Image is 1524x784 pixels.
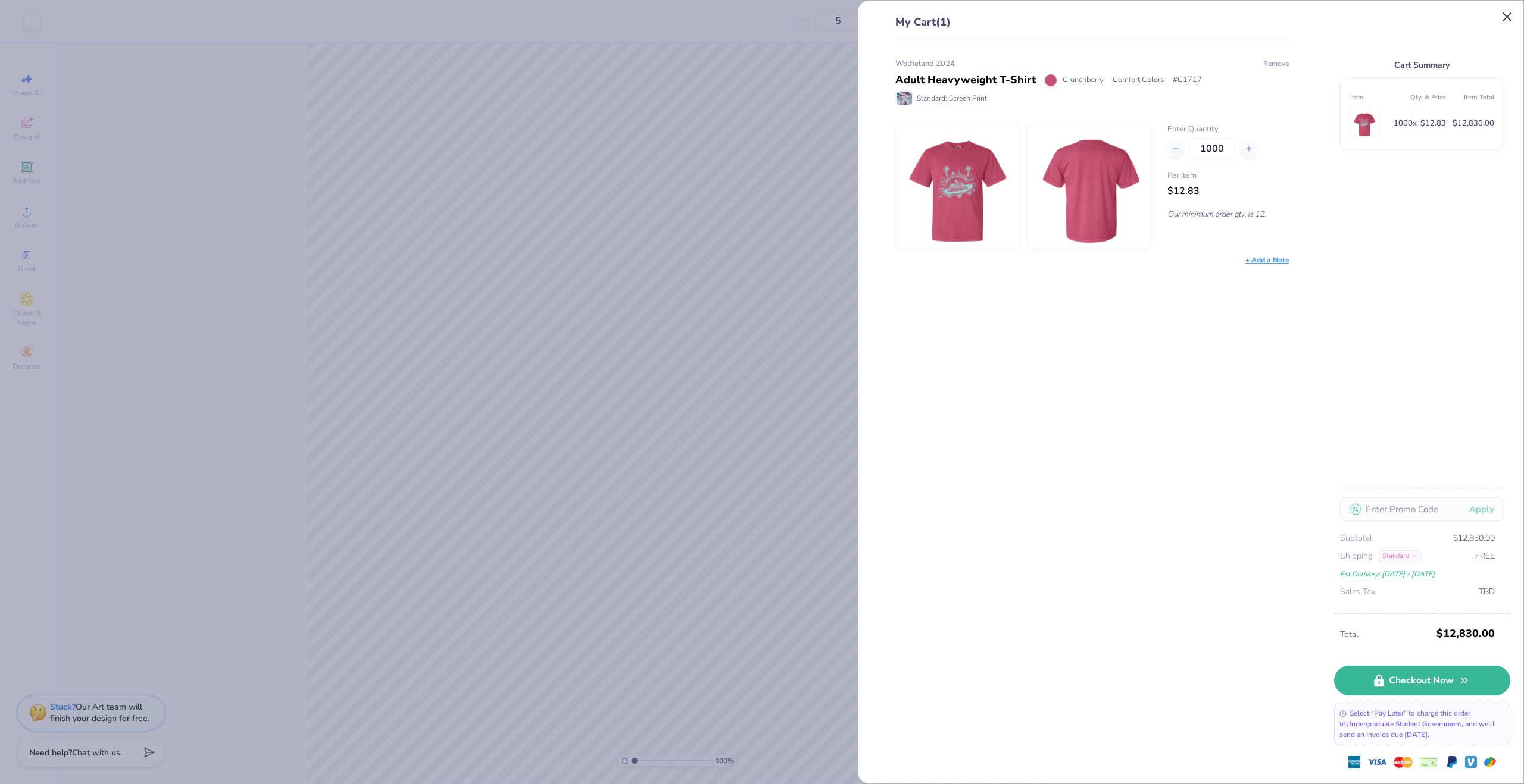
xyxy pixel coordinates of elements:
[1334,703,1510,745] div: Select “Pay Later” to charge this order to Undergraduate Student Government , and we’ll send an i...
[1353,109,1376,137] img: Comfort Colors C1717
[1475,550,1495,563] span: FREE
[1167,209,1289,219] p: Our minimum order qty. is 12.
[1189,138,1235,159] input: – –
[1167,184,1200,197] span: $12.83
[1436,623,1495,644] span: $12,830.00
[895,58,1289,70] div: Wolfieland 2024
[1340,532,1372,545] span: Subtotal
[1348,756,1360,768] img: express
[897,92,912,105] img: Standard: Screen Print
[1394,117,1417,130] span: 1000 x
[1340,497,1504,521] input: Enter Promo Code
[1465,756,1477,768] img: Venmo
[1367,752,1386,772] img: visa
[1340,628,1433,641] span: Total
[1453,117,1494,130] span: $12,830.00
[1340,550,1373,563] span: Shipping
[907,124,1009,248] img: Comfort Colors C1717
[1446,88,1494,106] th: Item Total
[917,93,987,104] span: Standard: Screen Print
[1479,585,1495,598] span: TBD
[1340,585,1375,598] span: Sales Tax
[1245,255,1289,265] div: + Add a Note
[1340,567,1495,581] div: Est. Delivery: [DATE] - [DATE]
[1340,58,1504,72] div: Cart Summary
[1113,74,1164,86] span: Comfort Colors
[1453,532,1495,545] span: $12,830.00
[1263,58,1289,69] button: Remove
[1420,756,1439,768] img: cheque
[1496,6,1519,29] button: Close
[1398,88,1446,106] th: Qty. & Price
[1038,124,1140,248] img: Comfort Colors C1717
[1350,88,1398,106] th: Item
[1446,756,1458,768] img: Paypal
[1484,756,1496,768] img: GPay
[1173,74,1202,86] span: # C1717
[1063,74,1104,86] span: Crunchberry
[895,14,1289,40] div: My Cart (1)
[1334,666,1510,695] a: Checkout Now
[1394,752,1413,772] img: master-card
[1167,170,1289,182] span: Per Item
[895,72,1036,88] div: Adult Heavyweight T-Shirt
[1379,550,1421,562] div: Standard
[1420,117,1446,130] span: $12.83
[1167,124,1289,136] label: Enter Quantity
